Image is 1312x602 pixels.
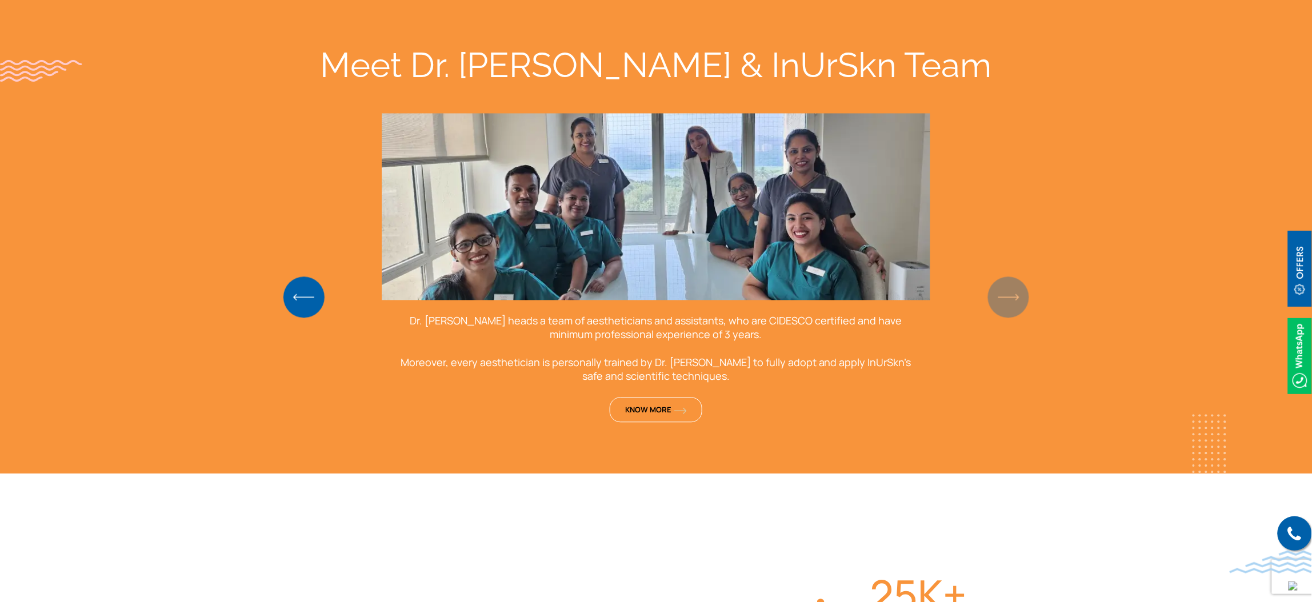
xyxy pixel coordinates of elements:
img: up-blue-arrow.svg [1289,581,1298,591]
a: KNOW MOREorange-arrow [610,398,702,423]
div: Meet Dr. [PERSON_NAME] & InUrSkn Team [290,45,1022,86]
a: Whatsappicon [1288,349,1312,362]
span: KNOW MORE [625,405,687,415]
img: dr-sejalpic2 [382,114,930,300]
p: Dr. [PERSON_NAME] heads a team of aestheticians and assistants, who are CIDESCO certified and hav... [395,314,917,342]
div: 2 / 2 [382,114,930,428]
img: offerBt [1288,231,1312,307]
img: orange-arrow [674,408,687,415]
img: bluewave [1230,551,1312,573]
img: BluePrevArrow [283,277,325,318]
img: Whatsappicon [1288,318,1312,394]
div: Previous slide [296,285,311,310]
p: Moreover, every aesthetician is personally trained by Dr. [PERSON_NAME] to fully adopt and apply ... [395,356,917,383]
img: whitedots [1193,415,1226,473]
